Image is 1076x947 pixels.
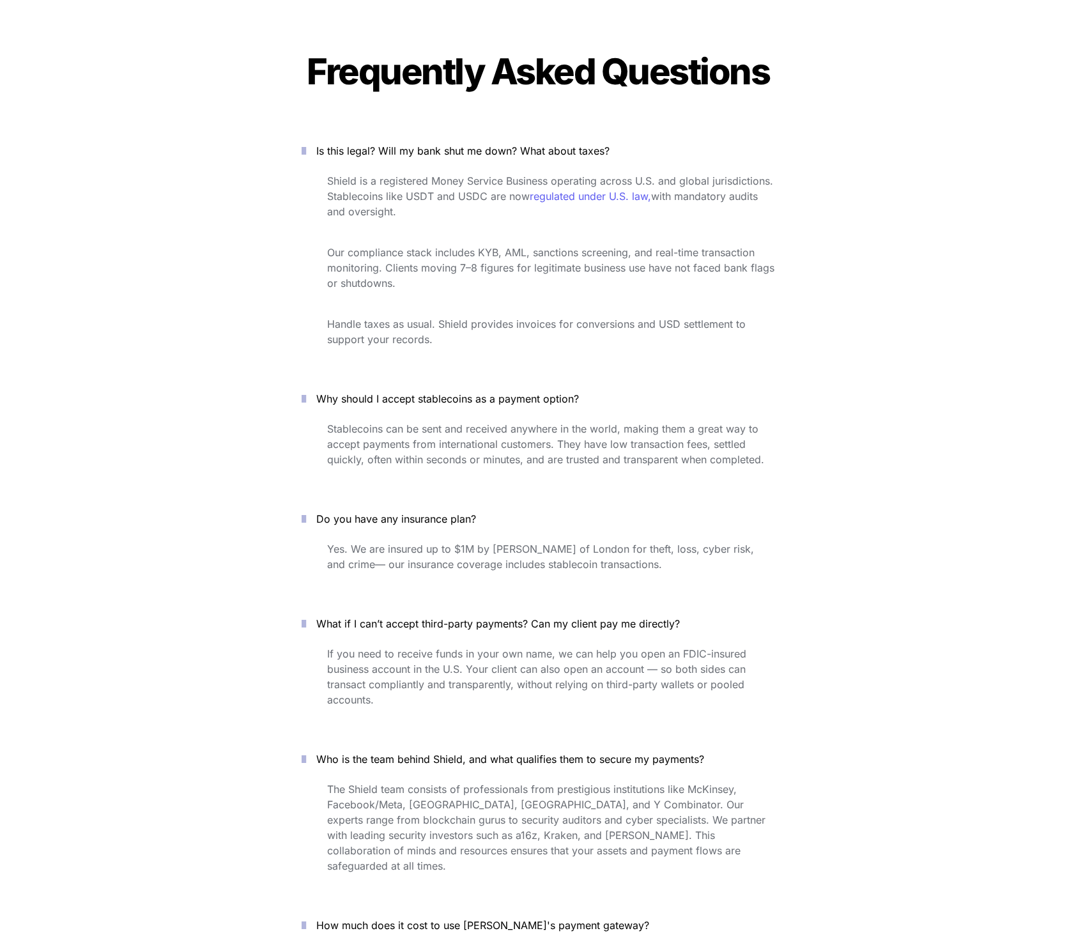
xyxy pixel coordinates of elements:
span: If you need to receive funds in your own name, we can help you open an FDIC-insured business acco... [327,647,749,706]
button: What if I can’t accept third-party payments? Can my client pay me directly? [282,604,794,643]
span: Stablecoins can be sent and received anywhere in the world, making them a great way to accept pay... [327,422,764,466]
div: Is this legal? Will my bank shut me down? What about taxes? [282,171,794,369]
span: Is this legal? Will my bank shut me down? What about taxes? [316,144,610,157]
span: The Shield team consists of professionals from prestigious institutions like McKinsey, Facebook/M... [327,783,769,872]
span: Yes. We are insured up to $1M by [PERSON_NAME] of London for theft, loss, cyber risk, and crime— ... [327,543,757,571]
span: Do you have any insurance plan? [316,512,476,525]
span: with mandatory audits and oversight. [327,190,761,218]
div: Do you have any insurance plan? [282,539,794,594]
a: regulated under U.S. law, [530,190,651,203]
div: Why should I accept stablecoins as a payment option? [282,419,794,489]
button: Do you have any insurance plan? [282,499,794,539]
span: Who is the team behind Shield, and what qualifies them to secure my payments? [316,753,704,766]
button: Is this legal? Will my bank shut me down? What about taxes? [282,131,794,171]
span: Frequently Asked Questions [307,50,769,93]
button: How much does it cost to use [PERSON_NAME]'s payment gateway? [282,905,794,945]
span: Our compliance stack includes KYB, AML, sanctions screening, and real-time transaction monitoring... [327,246,778,289]
button: Why should I accept stablecoins as a payment option? [282,379,794,419]
span: Shield is a registered Money Service Business operating across U.S. and global jurisdictions. Sta... [327,174,776,203]
span: Why should I accept stablecoins as a payment option? [316,392,579,405]
span: How much does it cost to use [PERSON_NAME]'s payment gateway? [316,919,649,932]
div: What if I can’t accept third-party payments? Can my client pay me directly? [282,643,794,729]
span: Handle taxes as usual. Shield provides invoices for conversions and USD settlement to support you... [327,318,749,346]
div: Who is the team behind Shield, and what qualifies them to secure my payments? [282,779,794,895]
span: What if I can’t accept third-party payments? Can my client pay me directly? [316,617,680,630]
button: Who is the team behind Shield, and what qualifies them to secure my payments? [282,739,794,779]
